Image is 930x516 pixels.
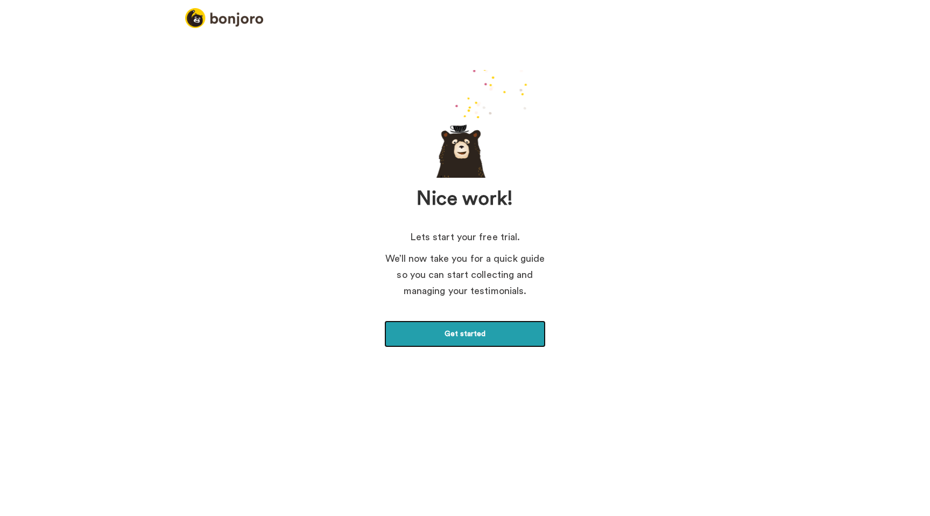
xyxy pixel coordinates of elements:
[344,189,586,210] h1: Nice work!
[384,250,546,299] p: We’ll now take you for a quick guide so you can start collecting and managing your testimonials.
[427,70,546,178] div: animation
[185,8,263,28] img: logo_full.png
[384,229,546,245] p: Lets start your free trial.
[384,320,546,347] a: Get started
